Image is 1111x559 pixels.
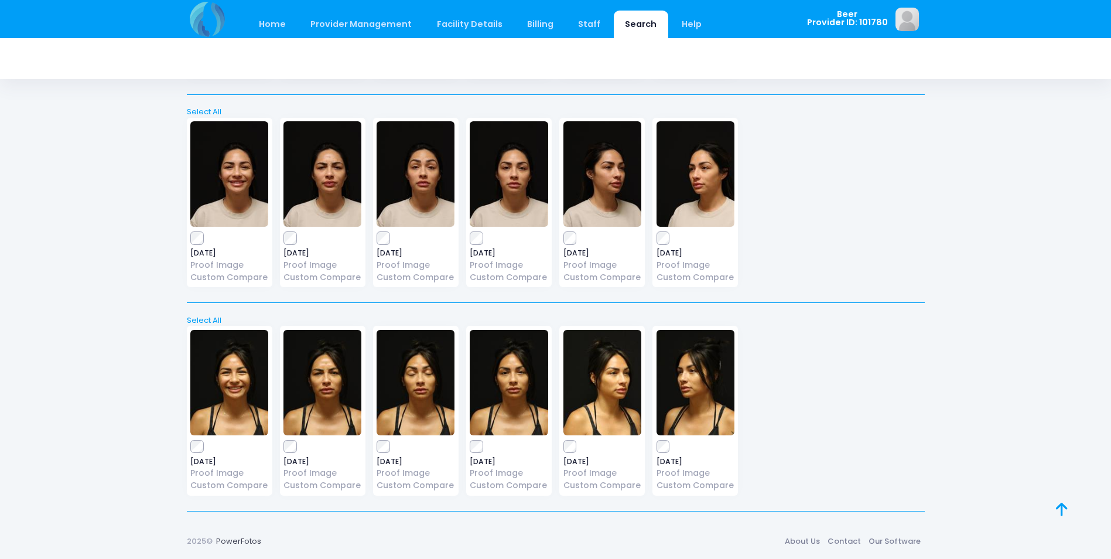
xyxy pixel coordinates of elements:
a: Home [248,11,298,38]
span: [DATE] [657,250,734,257]
a: Proof Image [283,259,361,271]
a: Custom Compare [190,271,268,284]
span: [DATE] [470,458,548,465]
a: Custom Compare [283,271,361,284]
span: [DATE] [470,250,548,257]
a: Custom Compare [377,479,454,492]
a: Proof Image [657,467,734,479]
img: image [190,121,268,227]
a: Custom Compare [563,271,641,284]
img: image [190,330,268,435]
a: Custom Compare [657,271,734,284]
img: image [377,121,454,227]
a: Proof Image [563,467,641,479]
img: image [657,330,734,435]
img: image [470,121,548,227]
span: [DATE] [377,458,454,465]
img: image [470,330,548,435]
a: Contact [824,530,865,551]
a: Staff [567,11,612,38]
a: Custom Compare [470,479,548,492]
span: [DATE] [283,458,361,465]
a: Proof Image [563,259,641,271]
span: [DATE] [377,250,454,257]
img: image [895,8,919,31]
a: Custom Compare [190,479,268,492]
a: Proof Image [657,259,734,271]
a: Custom Compare [563,479,641,492]
a: Proof Image [283,467,361,479]
img: image [657,121,734,227]
a: About Us [781,530,824,551]
a: Proof Image [377,467,454,479]
span: [DATE] [657,458,734,465]
a: Proof Image [470,259,548,271]
a: Proof Image [470,467,548,479]
a: Custom Compare [283,479,361,492]
a: Help [670,11,713,38]
img: image [563,121,641,227]
a: Search [614,11,668,38]
a: Select All [183,315,928,326]
a: Select All [183,106,928,118]
a: Billing [515,11,565,38]
span: 2025© [187,536,213,547]
a: Proof Image [190,467,268,479]
span: Beer Provider ID: 101780 [807,10,888,27]
span: [DATE] [190,458,268,465]
a: Proof Image [377,259,454,271]
a: Custom Compare [470,271,548,284]
span: [DATE] [563,250,641,257]
img: image [283,121,361,227]
a: Provider Management [299,11,423,38]
span: [DATE] [563,458,641,465]
a: Custom Compare [657,479,734,492]
img: image [283,330,361,435]
a: PowerFotos [216,536,261,547]
a: Facility Details [425,11,514,38]
span: [DATE] [283,250,361,257]
a: Our Software [865,530,925,551]
img: image [563,330,641,435]
img: image [377,330,454,435]
a: Proof Image [190,259,268,271]
a: Custom Compare [377,271,454,284]
span: [DATE] [190,250,268,257]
